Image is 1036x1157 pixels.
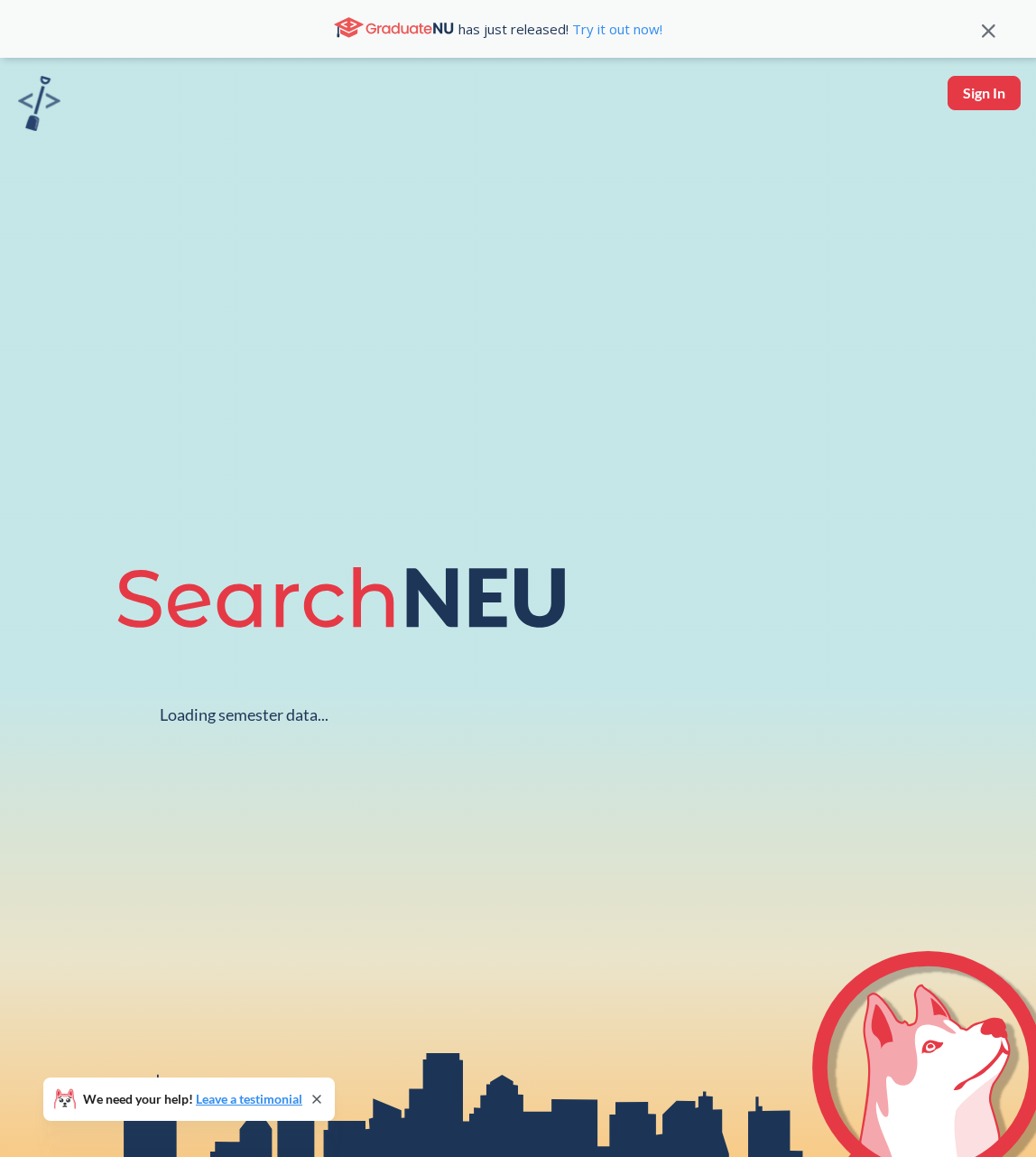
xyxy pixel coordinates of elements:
a: Try it out now! [569,20,662,38]
span: has just released! [458,19,662,39]
a: sandbox logo [18,76,60,136]
img: sandbox logo [18,76,60,131]
div: Loading semester data... [160,704,328,725]
span: We need your help! [83,1093,302,1106]
button: Sign In [948,76,1021,110]
a: Leave a testimonial [196,1091,302,1106]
